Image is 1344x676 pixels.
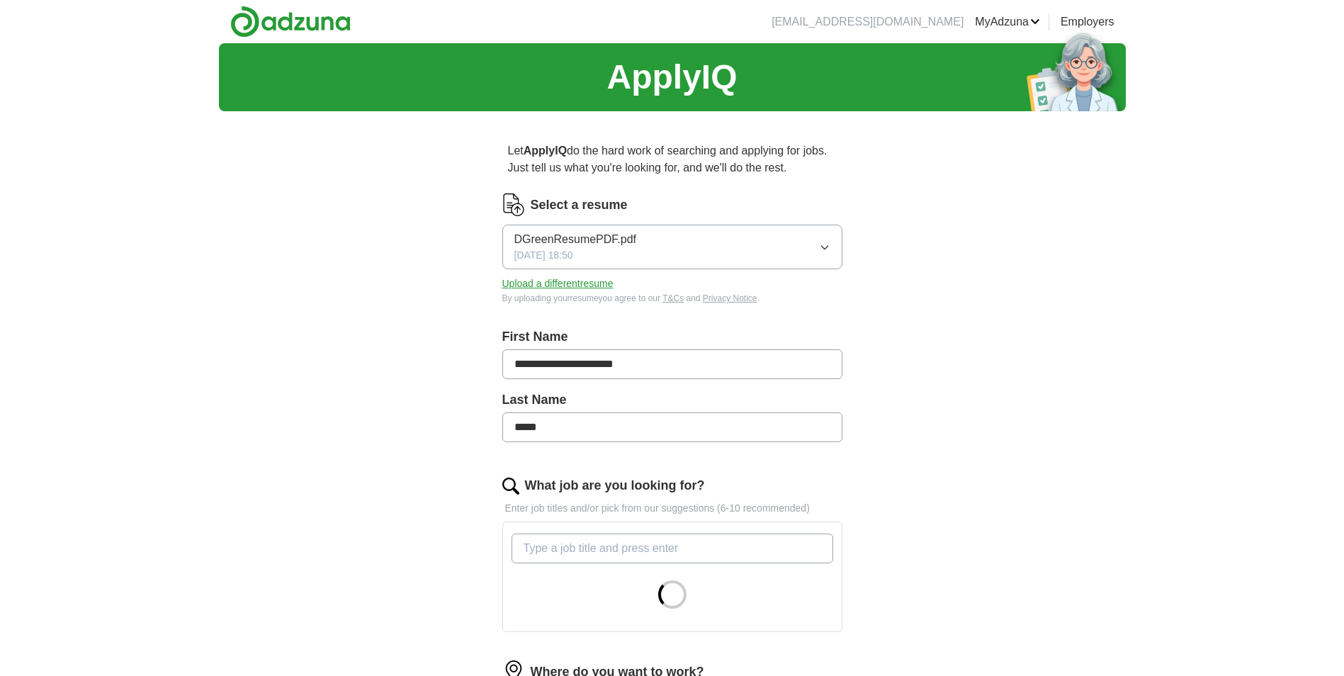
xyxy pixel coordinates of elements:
img: search.png [502,478,519,495]
p: Let do the hard work of searching and applying for jobs. Just tell us what you're looking for, an... [502,137,842,182]
span: DGreenResumePDF.pdf [514,231,637,248]
button: Upload a differentresume [502,276,614,291]
div: By uploading your resume you agree to our and . [502,292,842,305]
button: DGreenResumePDF.pdf[DATE] 18:50 [502,225,842,269]
span: [DATE] 18:50 [514,248,573,263]
label: First Name [502,327,842,347]
p: Enter job titles and/or pick from our suggestions (6-10 recommended) [502,501,842,516]
label: Select a resume [531,196,628,215]
label: What job are you looking for? [525,476,705,495]
a: MyAdzuna [975,13,1040,30]
a: Privacy Notice [703,293,757,303]
a: T&Cs [662,293,684,303]
img: CV Icon [502,193,525,216]
h1: ApplyIQ [606,52,737,103]
li: [EMAIL_ADDRESS][DOMAIN_NAME] [772,13,964,30]
strong: ApplyIQ [524,145,567,157]
img: Adzuna logo [230,6,351,38]
label: Last Name [502,390,842,410]
input: Type a job title and press enter [512,534,833,563]
a: Employers [1061,13,1114,30]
